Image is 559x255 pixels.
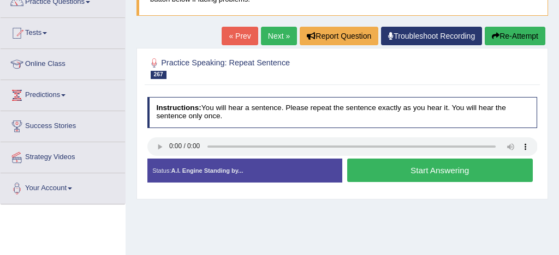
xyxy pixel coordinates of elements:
span: 267 [151,71,166,79]
a: Online Class [1,49,125,76]
a: Next » [261,27,297,45]
button: Re-Attempt [485,27,545,45]
strong: A.I. Engine Standing by... [171,167,243,174]
a: Tests [1,18,125,45]
button: Report Question [300,27,378,45]
b: Instructions: [156,104,201,112]
h2: Practice Speaking: Repeat Sentence [147,56,389,79]
h4: You will hear a sentence. Please repeat the sentence exactly as you hear it. You will hear the se... [147,97,538,128]
a: « Prev [222,27,258,45]
a: Your Account [1,173,125,201]
div: Status: [147,159,342,183]
a: Strategy Videos [1,142,125,169]
a: Success Stories [1,111,125,138]
a: Troubleshoot Recording [381,27,482,45]
a: Predictions [1,80,125,107]
button: Start Answering [347,159,533,182]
